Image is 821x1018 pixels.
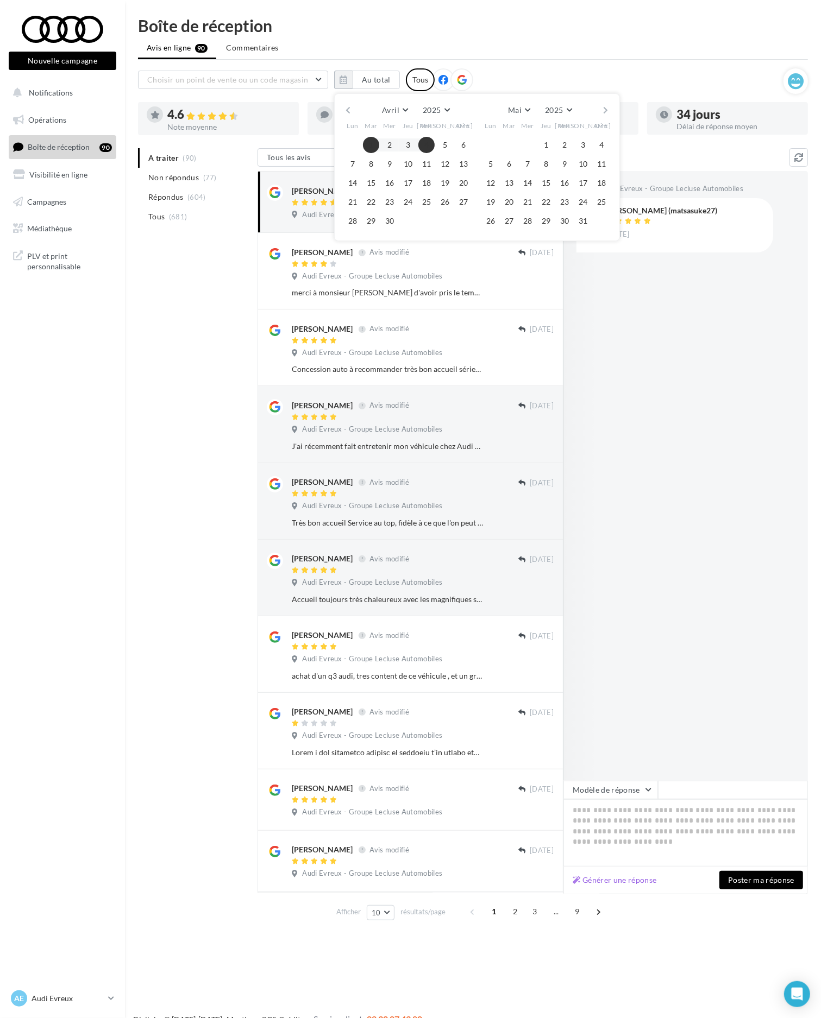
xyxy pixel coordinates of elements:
span: Tous [148,211,165,222]
button: 12 [437,156,453,172]
span: Audi Evreux - Groupe Lecluse Automobiles [302,578,442,587]
button: 11 [593,156,610,172]
a: Médiathèque [7,217,118,240]
span: [DATE] [530,708,554,718]
a: Campagnes [7,191,118,213]
a: AE Audi Evreux [9,988,116,1009]
span: 9 [569,903,586,920]
button: 4 [418,137,435,153]
button: 15 [363,175,379,191]
span: Mer [383,121,396,130]
button: 23 [381,194,398,210]
span: 1 [486,903,503,920]
button: 25 [593,194,610,210]
span: Campagnes [27,197,66,206]
span: Répondus [148,192,184,203]
span: Opérations [28,115,66,124]
button: 2025 [418,103,454,118]
button: 6 [501,156,517,172]
span: Jeu [403,121,413,130]
span: Non répondus [148,172,199,183]
span: Avis modifié [369,784,409,793]
span: Audi Evreux - Groupe Lecluse Automobiles [302,654,442,664]
button: 14 [344,175,361,191]
div: [PERSON_NAME] [292,630,353,641]
span: Avis modifié [369,707,409,716]
div: [PERSON_NAME] [292,706,353,717]
span: (77) [203,173,217,182]
button: 30 [556,213,573,229]
span: [PERSON_NAME] [555,121,611,130]
button: 10 [575,156,591,172]
span: Mar [365,121,378,130]
span: 10 [372,908,381,917]
button: 7 [344,156,361,172]
span: Avis modifié [369,401,409,410]
button: 17 [575,175,591,191]
div: Tous [406,68,435,91]
button: Choisir un point de vente ou un code magasin [138,71,328,89]
button: Poster ma réponse [719,871,803,889]
span: (681) [169,212,187,221]
span: Mai [508,105,522,115]
span: résultats/page [400,907,446,917]
span: [DATE] [530,555,554,565]
button: Au total [334,71,400,89]
div: Note moyenne [167,123,290,131]
span: [DATE] [530,846,554,856]
span: Mer [521,121,534,130]
button: 5 [482,156,499,172]
button: 19 [437,175,453,191]
a: Visibilité en ligne [7,163,118,186]
div: [PERSON_NAME] [292,477,353,488]
button: 10 [400,156,416,172]
div: Accueil toujours très chaleureux avec les magnifiques sourires de [PERSON_NAME] et de [PERSON_NAM... [292,594,483,605]
span: Audi Evreux - Groupe Lecluse Automobiles [302,210,442,220]
button: Avril [378,103,412,118]
span: Audi Evreux - Groupe Lecluse Automobiles [302,348,442,358]
span: Avis modifié [369,325,409,333]
button: 2 [556,137,573,153]
button: 27 [455,194,472,210]
span: [DATE] [530,631,554,641]
span: PLV et print personnalisable [27,249,112,272]
span: Audi Evreux - Groupe Lecluse Automobiles [302,501,442,511]
span: Audi Evreux - Groupe Lecluse Automobiles [302,731,442,741]
button: 4 [593,137,610,153]
button: 22 [363,194,379,210]
span: Afficher [336,907,361,917]
span: Dim [595,121,608,130]
button: 2025 [541,103,576,118]
button: 16 [556,175,573,191]
div: Très bon accueil Service au top, fidèle à ce que l'on peut attendre de la marque. [292,517,483,528]
div: [PERSON_NAME] [292,783,353,794]
span: [DATE] [530,325,554,334]
button: 21 [344,194,361,210]
div: Délai de réponse moyen [676,123,799,130]
button: 18 [593,175,610,191]
button: 26 [482,213,499,229]
button: 6 [455,137,472,153]
button: Tous les avis [258,148,366,167]
button: 29 [538,213,554,229]
button: 12 [482,175,499,191]
div: Concession auto à recommander très bon accueil sérieux et professionnel [292,364,483,375]
button: Générer une réponse [568,874,661,887]
button: 17 [400,175,416,191]
span: Lun [485,121,497,130]
span: Avis modifié [369,845,409,854]
button: 18 [418,175,435,191]
span: [PERSON_NAME] [417,121,473,130]
button: 3 [400,137,416,153]
button: 16 [381,175,398,191]
span: Avis modifié [369,631,409,640]
span: Audi Evreux - Groupe Lecluse Automobiles [302,271,442,281]
span: Avis modifié [369,478,409,486]
div: 4.6 [167,109,290,121]
span: Visibilité en ligne [29,170,87,179]
span: [DATE] [530,785,554,794]
span: [DATE] [530,478,554,488]
button: 28 [519,213,536,229]
span: Dim [457,121,470,130]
